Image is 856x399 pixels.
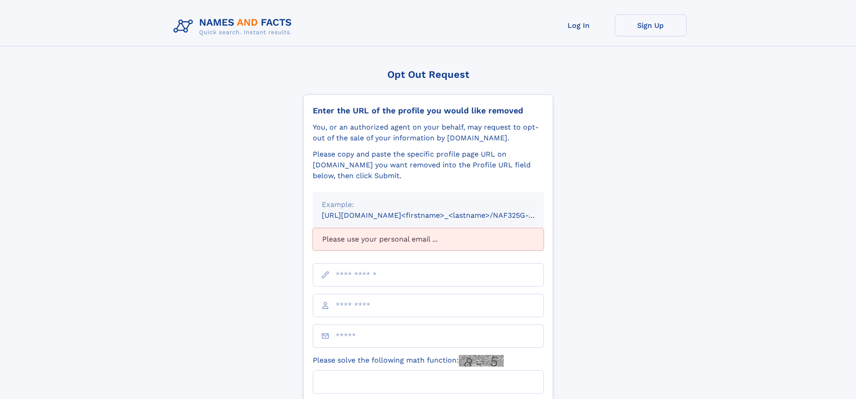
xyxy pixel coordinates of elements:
label: Please solve the following math function: [313,355,504,367]
img: Logo Names and Facts [170,14,299,39]
div: You, or an authorized agent on your behalf, may request to opt-out of the sale of your informatio... [313,122,544,143]
div: Please use your personal email ... [313,228,544,251]
small: [URL][DOMAIN_NAME]<firstname>_<lastname>/NAF325G-xxxxxxxx [322,211,561,220]
div: Enter the URL of the profile you would like removed [313,106,544,116]
div: Opt Out Request [303,69,553,80]
div: Please copy and paste the specific profile page URL on [DOMAIN_NAME] you want removed into the Pr... [313,149,544,181]
a: Log In [543,14,615,36]
a: Sign Up [615,14,687,36]
div: Example: [322,199,535,210]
